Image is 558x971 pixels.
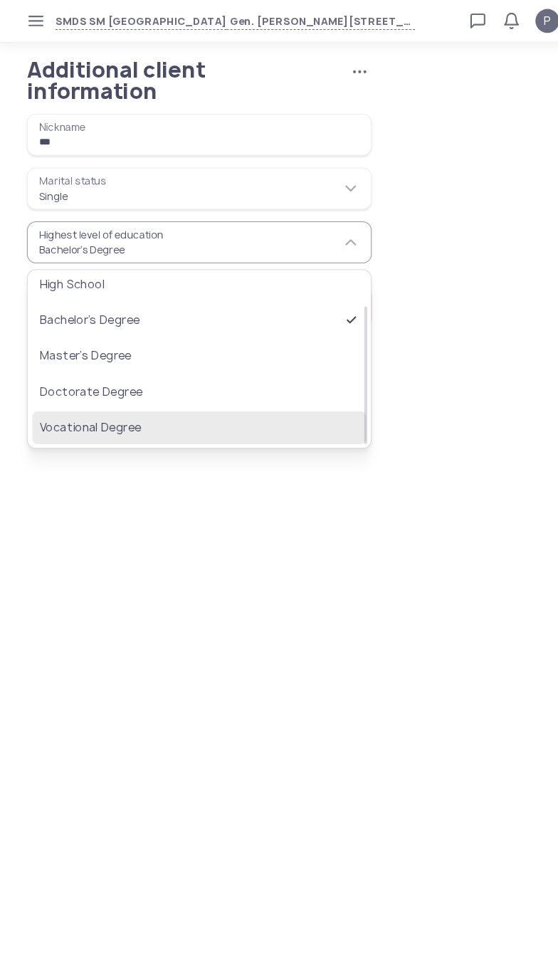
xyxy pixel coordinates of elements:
[26,108,354,148] input: Nickname
[517,11,525,28] span: P
[53,12,395,28] button: SMDS SM [GEOGRAPHIC_DATA]Gen. [PERSON_NAME][STREET_ADDRESS]
[216,12,395,28] span: Gen. [PERSON_NAME][STREET_ADDRESS]
[26,57,310,97] h1: Additional client information
[38,296,325,313] span: Bachelor’s Degree
[53,12,216,28] span: SMDS SM [GEOGRAPHIC_DATA]
[38,262,322,279] span: High School
[38,399,322,416] span: Vocational Degree
[510,9,532,31] button: P
[38,330,322,347] span: Master’s Degree
[38,364,322,382] span: Doctorate Degree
